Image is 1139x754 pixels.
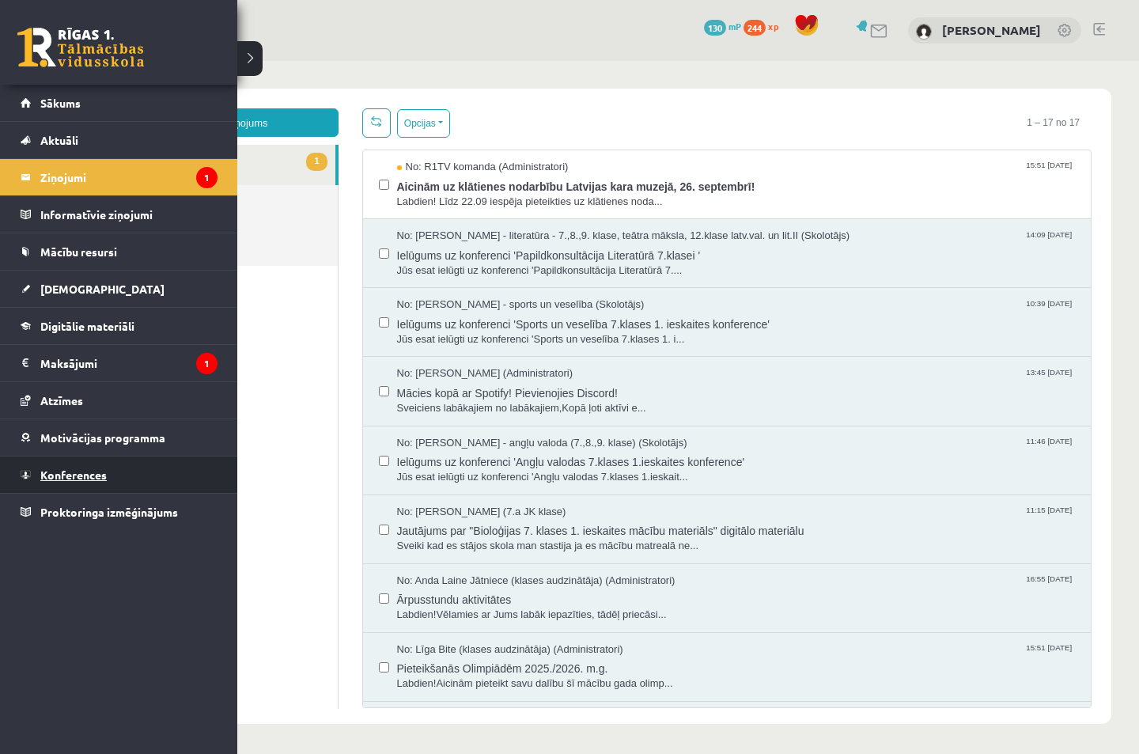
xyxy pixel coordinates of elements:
[196,167,218,188] i: 1
[704,20,726,36] span: 130
[959,444,1012,456] span: 11:15 [DATE]
[334,458,1012,478] span: Jautājums par "Bioloģijas 7. klases 1. ieskaites mācību materiāls" digitālo materiālu
[47,84,272,124] a: 1Ienākošie
[959,305,1012,317] span: 13:45 [DATE]
[40,430,165,445] span: Motivācijas programma
[959,375,1012,387] span: 11:46 [DATE]
[47,165,274,205] a: Dzēstie
[40,96,81,110] span: Sākums
[334,527,1012,547] span: Ārpusstundu aktivitātes
[334,444,503,459] span: No: [PERSON_NAME] (7.a JK klase)
[334,168,1012,217] a: No: [PERSON_NAME] - literatūra - 7.,8.,9. klase, teātra māksla, 12.klase latv.val. un lit.II (Sko...
[334,305,510,320] span: No: [PERSON_NAME] (Administratori)
[40,244,117,259] span: Mācību resursi
[334,168,787,183] span: No: [PERSON_NAME] - literatūra - 7.,8.,9. klase, teātra māksla, 12.klase latv.val. un lit.II (Sko...
[959,582,1012,593] span: 15:51 [DATE]
[959,99,1012,111] span: 15:51 [DATE]
[334,320,1012,340] span: Mācies kopā ar Spotify! Pievienojies Discord!
[196,353,218,374] i: 1
[334,409,1012,424] span: Jūs esat ielūgti uz konferenci 'Angļu valodas 7.klases 1.ieskait...
[21,159,218,195] a: Ziņojumi1
[704,20,741,32] a: 130 mP
[334,389,1012,409] span: Ielūgums uz konferenci 'Angļu valodas 7.klases 1.ieskaites konference'
[334,375,624,390] span: No: [PERSON_NAME] - angļu valoda (7.,8.,9. klase) (Skolotājs)
[40,468,107,482] span: Konferences
[21,419,218,456] a: Motivācijas programma
[334,582,560,597] span: No: Līga Bite (klases audzinātāja) (Administratori)
[334,513,612,528] span: No: Anda Laine Jātniece (klases audzinātāja) (Administratori)
[959,513,1012,525] span: 16:55 [DATE]
[334,99,1012,148] a: No: R1TV komanda (Administratori) 15:51 [DATE] Aicinām uz klātienes nodarbību Latvijas kara muzej...
[21,345,218,381] a: Maksājumi1
[952,47,1028,76] span: 1 – 17 no 17
[40,393,83,407] span: Atzīmes
[744,20,786,32] a: 244 xp
[334,99,505,114] span: No: R1TV komanda (Administratori)
[21,122,218,158] a: Aktuāli
[21,308,218,344] a: Digitālie materiāli
[21,271,218,307] a: [DEMOGRAPHIC_DATA]
[728,20,741,32] span: mP
[47,124,274,165] a: Nosūtītie
[40,133,78,147] span: Aktuāli
[21,85,218,121] a: Sākums
[47,47,275,76] a: Jauns ziņojums
[916,24,932,40] img: Kirils Ivaņeckis
[21,382,218,419] a: Atzīmes
[21,457,218,493] a: Konferences
[334,478,1012,493] span: Sveiki kad es stājos skola man stastija ja es mācību matrealā ne...
[40,159,218,195] legend: Ziņojumi
[40,196,218,233] legend: Informatīvie ziņojumi
[21,233,218,270] a: Mācību resursi
[334,237,1012,286] a: No: [PERSON_NAME] - sports un veselība (Skolotājs) 10:39 [DATE] Ielūgums uz konferenci 'Sports un...
[40,345,218,381] legend: Maksājumi
[959,168,1012,180] span: 14:09 [DATE]
[334,596,1012,616] span: Pieteikšanās Olimpiādēm 2025./2026. m.g.
[21,196,218,233] a: Informatīvie ziņojumi
[334,513,1012,562] a: No: Anda Laine Jātniece (klases audzinātāja) (Administratori) 16:55 [DATE] Ārpusstundu aktivitāte...
[334,183,1012,203] span: Ielūgums uz konferenci 'Papildkonsultācija Literatūrā 7.klasei '
[40,319,134,333] span: Digitālie materiāli
[768,20,778,32] span: xp
[17,28,144,67] a: Rīgas 1. Tālmācības vidusskola
[334,340,1012,355] span: Sveiciens labākajiem no labākajiem,Kopā ļoti aktīvi e...
[21,494,218,530] a: Proktoringa izmēģinājums
[334,616,1012,631] span: Labdien!Aicinām pieteikt savu dalību šī mācību gada olimp...
[334,252,1012,271] span: Ielūgums uz konferenci 'Sports un veselība 7.klases 1. ieskaites konference'
[334,375,1012,424] a: No: [PERSON_NAME] - angļu valoda (7.,8.,9. klase) (Skolotājs) 11:46 [DATE] Ielūgums uz konferenci...
[334,271,1012,286] span: Jūs esat ielūgti uz konferenci 'Sports un veselība 7.klases 1. i...
[334,114,1012,134] span: Aicinām uz klātienes nodarbību Latvijas kara muzejā, 26. septembrī!
[334,48,387,77] button: Opcijas
[334,237,581,252] span: No: [PERSON_NAME] - sports un veselība (Skolotājs)
[942,22,1041,38] a: [PERSON_NAME]
[334,444,1012,493] a: No: [PERSON_NAME] (7.a JK klase) 11:15 [DATE] Jautājums par "Bioloģijas 7. klases 1. ieskaites mā...
[243,92,263,110] span: 1
[334,203,1012,218] span: Jūs esat ielūgti uz konferenci 'Papildkonsultācija Literatūrā 7....
[959,237,1012,248] span: 10:39 [DATE]
[40,505,178,519] span: Proktoringa izmēģinājums
[744,20,766,36] span: 244
[334,134,1012,149] span: Labdien! Līdz 22.09 iespēja pieteikties uz klātienes noda...
[334,547,1012,562] span: Labdien!Vēlamies ar Jums labāk iepazīties, tādēļ priecāsi...
[334,305,1012,354] a: No: [PERSON_NAME] (Administratori) 13:45 [DATE] Mācies kopā ar Spotify! Pievienojies Discord! Sve...
[334,582,1012,631] a: No: Līga Bite (klases audzinātāja) (Administratori) 15:51 [DATE] Pieteikšanās Olimpiādēm 2025./20...
[40,282,165,296] span: [DEMOGRAPHIC_DATA]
